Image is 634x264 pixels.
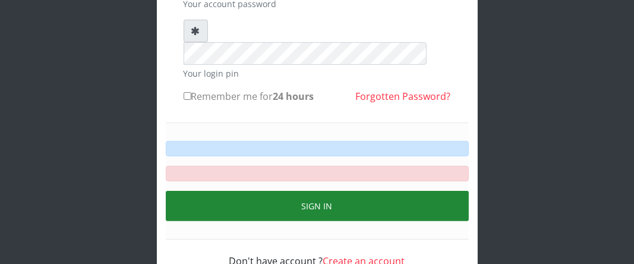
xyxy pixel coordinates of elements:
[356,90,451,103] a: Forgotten Password?
[166,191,469,221] button: Sign in
[184,89,314,103] label: Remember me for
[184,67,451,80] small: Your login pin
[273,90,314,103] b: 24 hours
[184,92,191,100] input: Remember me for24 hours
